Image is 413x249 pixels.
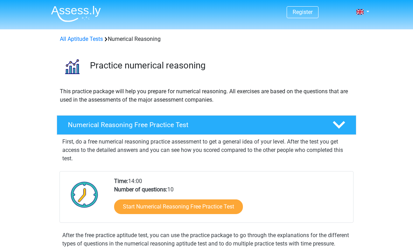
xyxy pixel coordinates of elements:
div: After the free practice aptitude test, you can use the practice package to go through the explana... [59,231,353,248]
img: numerical reasoning [57,52,87,81]
a: Start Numerical Reasoning Free Practice Test [114,199,243,214]
img: Clock [67,177,102,212]
b: Number of questions: [114,186,167,193]
p: First, do a free numerical reasoning practice assessment to get a general idea of your level. Aft... [62,138,351,163]
p: This practice package will help you prepare for numerical reasoning. All exercises are based on t... [60,87,353,104]
img: Assessly [51,6,101,22]
a: All Aptitude Tests [60,36,103,42]
h3: Practice numerical reasoning [90,60,351,71]
a: Register [293,9,313,15]
a: Numerical Reasoning Free Practice Test [54,115,359,135]
div: Numerical Reasoning [57,35,356,43]
b: Time: [114,178,128,184]
div: 14:00 10 [109,177,353,222]
h4: Numerical Reasoning Free Practice Test [68,121,321,129]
